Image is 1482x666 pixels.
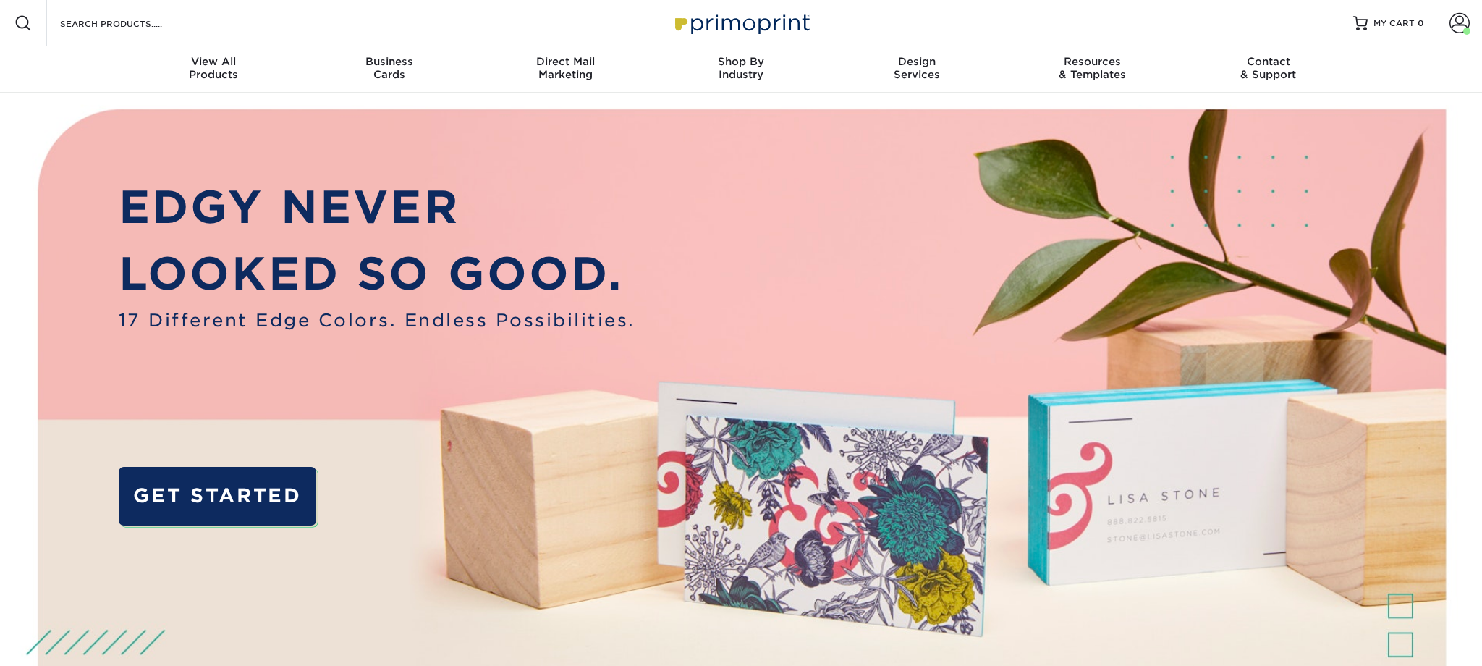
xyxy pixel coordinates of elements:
[653,55,829,81] div: Industry
[119,467,316,526] a: GET STARTED
[1004,46,1180,93] a: Resources& Templates
[302,46,478,93] a: BusinessCards
[1004,55,1180,68] span: Resources
[829,55,1004,68] span: Design
[829,46,1004,93] a: DesignServices
[126,55,302,68] span: View All
[478,46,653,93] a: Direct MailMarketing
[829,55,1004,81] div: Services
[126,46,302,93] a: View AllProducts
[653,46,829,93] a: Shop ByIndustry
[1180,46,1356,93] a: Contact& Support
[1180,55,1356,68] span: Contact
[1373,17,1415,30] span: MY CART
[119,307,635,334] span: 17 Different Edge Colors. Endless Possibilities.
[669,7,813,38] img: Primoprint
[1004,55,1180,81] div: & Templates
[119,240,635,307] p: LOOKED SO GOOD.
[59,14,200,32] input: SEARCH PRODUCTS.....
[119,174,635,240] p: EDGY NEVER
[126,55,302,81] div: Products
[478,55,653,68] span: Direct Mail
[653,55,829,68] span: Shop By
[1418,18,1424,28] span: 0
[1180,55,1356,81] div: & Support
[302,55,478,68] span: Business
[478,55,653,81] div: Marketing
[302,55,478,81] div: Cards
